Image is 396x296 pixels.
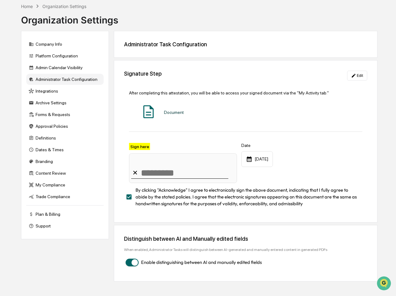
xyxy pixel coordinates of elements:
[141,104,156,119] img: Document Icon
[26,85,104,97] div: Integrations
[26,50,104,61] div: Platform Configuration
[129,143,150,150] label: Sign here
[6,47,17,58] img: 1746055101610-c473b297-6a78-478c-a979-82029cc54cd1
[44,104,75,109] a: Powered byPylon
[26,220,104,231] div: Support
[26,121,104,132] div: Approval Policies
[26,109,104,120] div: Forms & Requests
[26,132,104,144] div: Definitions
[241,151,273,167] div: [DATE]
[126,259,139,266] button: Enable distinguishing between AI and manually edited fields
[26,168,104,179] div: Content Review
[6,13,113,23] p: How can we help?
[12,78,40,84] span: Preclearance
[26,74,104,85] div: Administrator Task Configuration
[51,78,77,84] span: Attestations
[141,259,262,266] span: Enable distinguishing between AI and manually edited fields
[21,10,118,26] div: Organization Settings
[6,90,11,95] div: 🔎
[105,49,113,56] button: Start new chat
[241,143,273,148] label: Date
[4,75,42,86] a: 🖐️Preclearance
[4,87,41,98] a: 🔎Data Lookup
[124,236,248,242] div: Distinguish between AI and Manually edited fields
[42,4,86,9] div: Organization Settings
[45,78,50,83] div: 🗄️
[26,144,104,155] div: Dates & Times
[62,105,75,109] span: Pylon
[26,62,104,73] div: Admin Calendar Visibility
[21,53,78,58] div: We're available if you need us!
[347,71,367,81] button: Edit
[12,90,39,96] span: Data Lookup
[26,97,104,108] div: Archive Settings
[164,110,184,115] div: Document
[21,47,101,53] div: Start new chat
[26,191,104,202] div: Trade Compliance
[26,39,104,50] div: Company Info
[42,75,79,86] a: 🗄️Attestations
[6,78,11,83] div: 🖐️
[124,70,161,77] div: Signature Step
[124,41,367,48] div: Administrator Task Configuration
[376,276,393,292] iframe: Open customer support
[132,169,138,177] div: ✕
[26,209,104,220] div: Plan & Billing
[136,187,358,207] span: By clicking "Acknowledge" I agree to electronically sign the above document, indicating that I fu...
[21,4,33,9] div: Home
[26,179,104,190] div: My Compliance
[124,248,367,252] div: When enabled, Administrator Tasks will distinguish between AI-generated and manually entered cont...
[129,90,362,95] div: After completing this attestation, you will be able to access your signed document via the "My Ac...
[26,156,104,167] div: Branding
